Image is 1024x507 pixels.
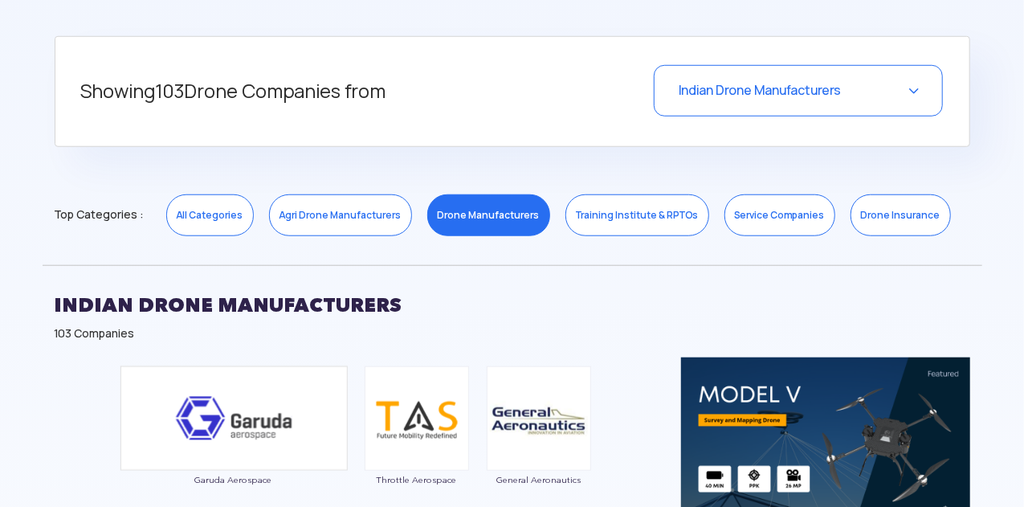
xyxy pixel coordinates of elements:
a: All Categories [166,194,254,236]
h5: Showing Drone Companies from [81,65,556,118]
span: General Aeronautics [486,475,592,485]
span: Garuda Aerospace [120,475,348,485]
h2: INDIAN DRONE MANUFACTURERS [55,285,970,325]
a: Garuda Aerospace [120,410,348,485]
a: General Aeronautics [486,410,592,484]
a: Throttle Aerospace [364,410,470,484]
a: Agri Drone Manufacturers [269,194,412,236]
a: Service Companies [724,194,835,236]
span: 103 [156,79,185,104]
span: Top Categories : [55,202,144,227]
a: Training Institute & RPTOs [565,194,709,236]
img: ic_general.png [487,366,591,471]
img: ic_garuda_eco.png [120,366,348,471]
a: Drone Insurance [851,194,951,236]
span: Throttle Aerospace [364,475,470,485]
div: 103 Companies [55,325,970,341]
a: Drone Manufacturers [427,194,550,236]
img: ic_throttle.png [365,366,469,471]
span: Indian Drone Manufacturers [679,82,841,99]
